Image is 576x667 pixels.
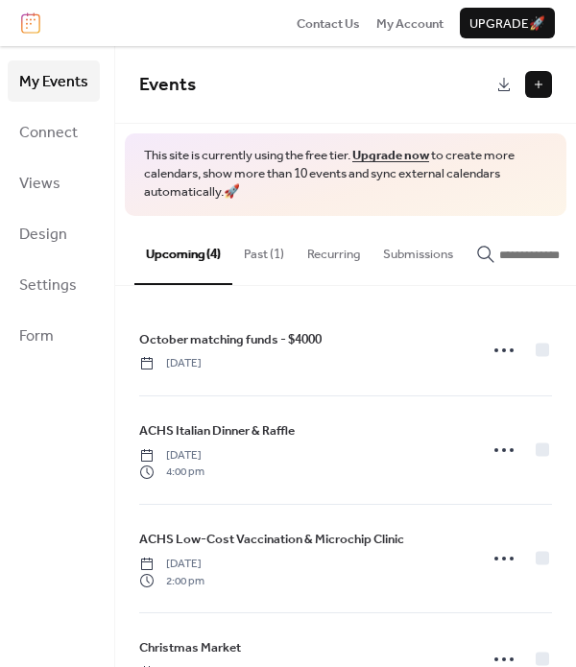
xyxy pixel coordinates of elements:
span: Design [19,220,67,250]
a: October matching funds - $4000 [139,329,322,350]
span: Christmas Market [139,638,241,657]
span: ACHS Low-Cost Vaccination & Microchip Clinic [139,530,404,549]
a: ACHS Low-Cost Vaccination & Microchip Clinic [139,529,404,550]
button: Upcoming (4) [134,216,232,285]
a: ACHS Italian Dinner & Raffle [139,420,295,441]
span: This site is currently using the free tier. to create more calendars, show more than 10 events an... [144,147,547,202]
span: 2:00 pm [139,573,204,590]
button: Upgrade🚀 [460,8,555,38]
span: My Events [19,67,88,97]
span: October matching funds - $4000 [139,330,322,349]
a: Upgrade now [352,143,429,168]
span: Upgrade 🚀 [469,14,545,34]
a: Christmas Market [139,637,241,658]
span: 4:00 pm [139,464,204,481]
span: Views [19,169,60,199]
a: My Account [376,13,444,33]
span: [DATE] [139,447,204,465]
button: Recurring [296,216,372,283]
span: Settings [19,271,77,300]
span: Events [139,67,196,103]
a: Connect [8,111,100,153]
button: Past (1) [232,216,296,283]
span: ACHS Italian Dinner & Raffle [139,421,295,441]
span: [DATE] [139,355,202,372]
span: Connect [19,118,78,148]
span: Contact Us [297,14,360,34]
a: My Events [8,60,100,102]
img: logo [21,12,40,34]
button: Submissions [372,216,465,283]
span: [DATE] [139,556,204,573]
span: Form [19,322,54,351]
a: Contact Us [297,13,360,33]
a: Form [8,315,100,356]
a: Design [8,213,100,254]
a: Views [8,162,100,203]
span: My Account [376,14,444,34]
a: Settings [8,264,100,305]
